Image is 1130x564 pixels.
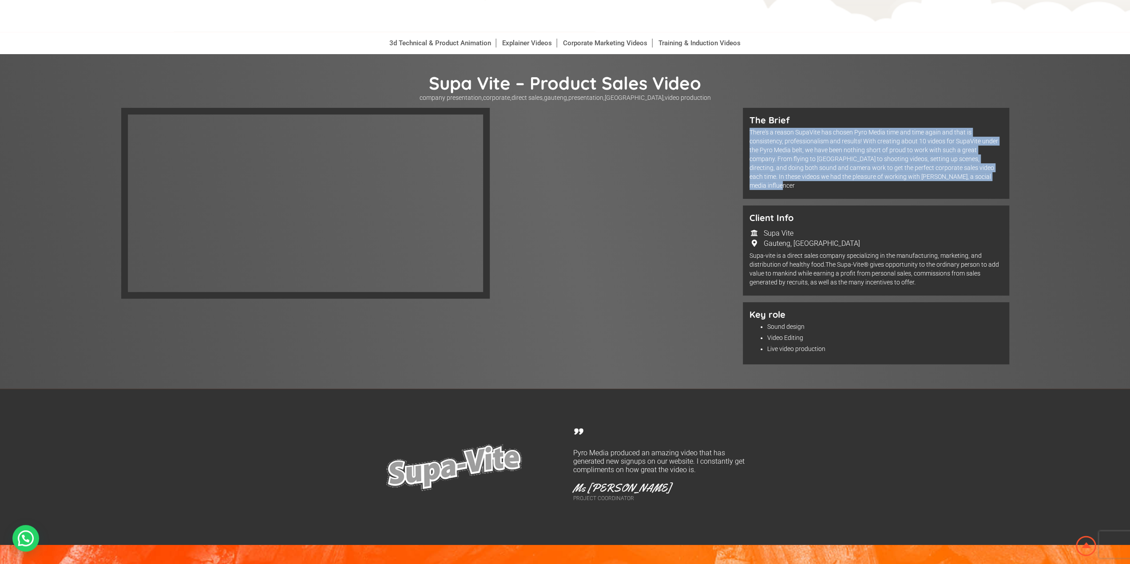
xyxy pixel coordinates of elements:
p: Pyro Media produced an amazing video that has generated new signups on our website. I constantly ... [573,449,751,474]
p: Ms [PERSON_NAME] [573,481,751,495]
img: supa-vite-corportae-promotional-video-gauteng-south-africa.png [380,424,529,508]
h5: Client Info [749,212,1003,223]
p: Project Coordinator [573,495,751,501]
li: Sound design [767,322,1003,331]
a: Explainer Videos [498,39,557,47]
h5: The Brief [749,114,1003,126]
a: Training & Induction Videos [654,39,745,47]
p: " [573,433,751,442]
p: Supa-vite is a direct sales company specializing in the manufacturing, marketing, and distributio... [749,251,1003,287]
a: corporate [483,94,510,101]
li: Video Editing [767,333,1003,342]
a: company presentation [420,94,482,101]
a: video production [665,94,711,101]
td: Supa Vite [763,229,860,238]
a: Corporate Marketing Videos [559,39,652,47]
h5: Key role [749,309,1003,320]
p: , , , , , , [121,94,1009,101]
a: 3d Technical & Product Animation [385,39,496,47]
h1: Supa Vite – Product Sales Video [121,72,1009,94]
a: presentation [568,94,603,101]
a: direct sales [511,94,543,101]
a: [GEOGRAPHIC_DATA] [605,94,663,101]
img: Animation Studio South Africa [1074,534,1098,558]
td: Gauteng, [GEOGRAPHIC_DATA] [763,239,860,248]
li: Live video production [767,344,1003,353]
p: There's a reason SupaVite has chosen Pyro Media time and time again and that is consistency, prof... [749,128,1003,190]
a: gauteng [544,94,567,101]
